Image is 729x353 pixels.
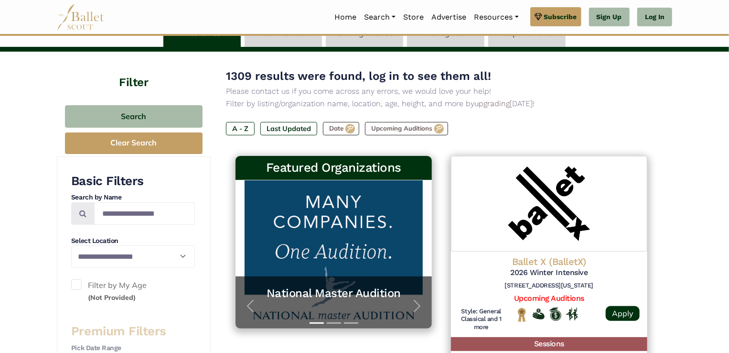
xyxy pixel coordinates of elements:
a: Apply [606,306,640,321]
a: National Master Audition [245,286,422,301]
span: Subscribe [544,11,577,22]
a: Advertise [428,7,470,27]
img: National [516,308,528,322]
span: 1309 results were found, log in to see them all! [226,69,491,83]
h5: Sessions [451,337,647,351]
h4: Pick Date Range [71,343,195,353]
a: Upcoming Auditions [514,294,584,303]
h3: Basic Filters [71,173,195,189]
a: Log In [637,8,672,27]
a: Subscribe [530,7,581,26]
h6: [STREET_ADDRESS][US_STATE] [459,282,640,290]
img: Offers Scholarship [549,308,561,321]
a: Search [360,7,399,27]
img: gem.svg [535,11,542,22]
label: Upcoming Auditions [365,122,448,135]
h4: Filter [57,52,211,91]
h4: Ballet X (BalletX) [459,255,640,268]
input: Search by names... [94,202,195,225]
p: Please contact us if you come across any errors, we would love your help! [226,85,657,98]
button: Slide 1 [310,318,324,329]
a: Store [399,7,428,27]
h3: Premium Filters [71,323,195,340]
label: A - Z [226,122,255,135]
h3: Featured Organizations [243,160,424,176]
button: Search [65,105,203,128]
button: Slide 3 [344,318,358,329]
button: Clear Search [65,132,203,154]
label: Date [323,122,359,135]
h4: Search by Name [71,193,195,202]
h4: Select Location [71,236,195,246]
label: Last Updated [260,122,317,135]
small: (Not Provided) [88,293,136,302]
h6: Style: General Classical and 1 more [459,308,504,332]
button: Slide 2 [327,318,341,329]
a: Resources [470,7,522,27]
img: Offers Financial Aid [533,309,545,319]
a: Sign Up [589,8,630,27]
p: Filter by listing/organization name, location, age, height, and more by [DATE]! [226,98,657,110]
img: In Person [566,308,578,320]
a: upgrading [474,99,510,108]
a: Home [331,7,360,27]
img: Logo [451,156,647,252]
h5: 2026 Winter Intensive [459,268,640,278]
label: Filter by My Age [71,279,195,304]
